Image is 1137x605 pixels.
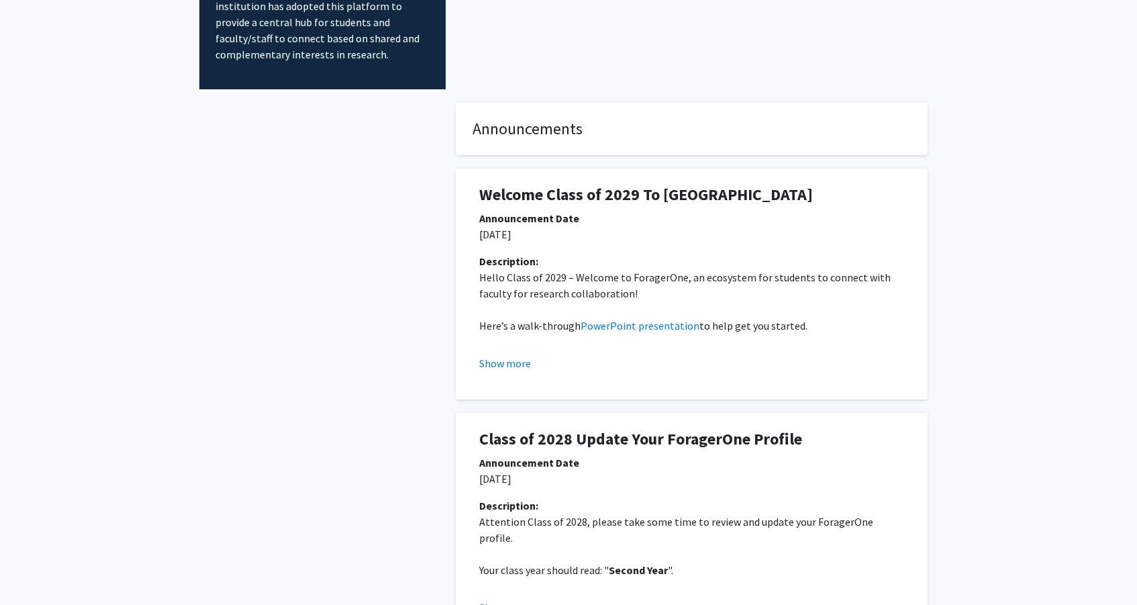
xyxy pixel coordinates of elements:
[479,210,904,226] div: Announcement Date
[479,430,904,449] h1: Class of 2028 Update Your ForagerOne Profile
[581,319,699,332] a: PowerPoint presentation
[479,226,904,242] p: [DATE]
[479,514,904,546] p: Attention Class of 2028, please take some time to review and update your ForagerOne profile.
[479,318,904,334] p: Here’s a walk-through to help get you started.
[479,269,904,301] p: Hello Class of 2029 – Welcome to ForagerOne, an ecosystem for students to connect with faculty fo...
[609,563,668,577] strong: Second Year
[479,455,904,471] div: Announcement Date
[473,120,911,139] h4: Announcements
[479,562,904,578] p: Your class year should read: " ".
[479,471,904,487] p: [DATE]
[479,253,904,269] div: Description:
[479,355,531,371] button: Show more
[10,545,57,595] iframe: Chat
[479,185,904,205] h1: Welcome Class of 2029 To [GEOGRAPHIC_DATA]
[479,498,904,514] div: Description:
